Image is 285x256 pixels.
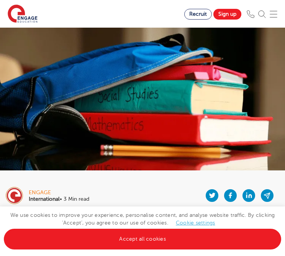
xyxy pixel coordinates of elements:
[29,196,60,202] b: International
[4,212,281,242] span: We use cookies to improve your experience, personalise content, and analyse website traffic. By c...
[8,5,38,24] img: Engage Education
[4,229,281,249] a: Accept all cookies
[29,190,89,195] div: engage
[247,10,254,18] img: Phone
[176,220,215,226] a: Cookie settings
[184,9,212,20] a: Recruit
[270,10,277,18] img: Mobile Menu
[258,10,266,18] img: Search
[189,11,207,17] span: Recruit
[213,9,241,20] a: Sign up
[29,197,89,202] p: • 3 Min read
